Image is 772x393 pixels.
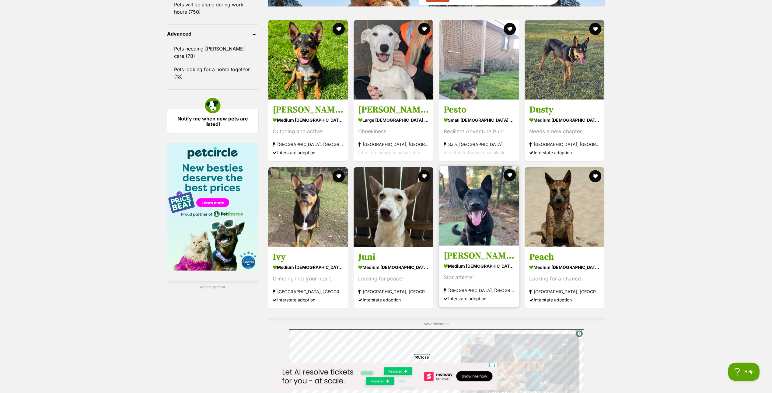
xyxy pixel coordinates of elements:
[358,116,429,124] strong: large [DEMOGRAPHIC_DATA] Dog
[167,42,258,62] a: Pets needing [PERSON_NAME] care (78)
[358,150,420,155] span: Interstate adoption unavailable
[529,287,600,295] strong: [GEOGRAPHIC_DATA], [GEOGRAPHIC_DATA]
[273,140,343,148] strong: [GEOGRAPHIC_DATA], [GEOGRAPHIC_DATA]
[529,104,600,116] h3: Dusty
[414,354,430,360] span: Close
[525,20,604,99] img: Dusty - Australian Kelpie Dog
[273,251,343,263] h3: Ivy
[358,127,429,136] div: Cheekiness
[589,170,602,182] button: favourite
[358,251,429,263] h3: Juni
[273,263,343,271] strong: medium [DEMOGRAPHIC_DATA] Dog
[333,170,345,182] button: favourite
[358,274,429,283] div: Looking for peace!
[354,20,433,99] img: Luna - Staghound x Irish Wolfhound Dog
[167,143,258,270] img: Pet Circle promo banner
[444,116,514,124] strong: small [DEMOGRAPHIC_DATA] Dog
[589,23,602,35] button: favourite
[529,295,600,304] div: Interstate adoption
[273,287,343,295] strong: [GEOGRAPHIC_DATA], [GEOGRAPHIC_DATA]
[439,245,519,307] a: [PERSON_NAME] medium [DEMOGRAPHIC_DATA] Dog Star athlete! [GEOGRAPHIC_DATA], [GEOGRAPHIC_DATA] In...
[444,294,514,302] div: Interstate adoption
[275,363,497,390] iframe: Advertisement
[273,104,343,116] h3: [PERSON_NAME]
[529,263,600,271] strong: medium [DEMOGRAPHIC_DATA] Dog
[418,23,430,35] button: favourite
[577,331,582,336] img: info.svg
[167,63,258,83] a: Pets looking for a home together (18)
[529,127,600,136] div: Needs a new chapter.
[525,246,604,308] a: Peach medium [DEMOGRAPHIC_DATA] Dog Looking for a chance. [GEOGRAPHIC_DATA], [GEOGRAPHIC_DATA] In...
[439,20,519,99] img: Pesto - Mixed breed Dog
[525,167,604,247] img: Peach - Australian Cattle Dog
[268,167,348,247] img: Ivy - Australian Kelpie Dog
[273,274,343,283] div: Climbing into your heart.
[418,170,430,182] button: favourite
[273,148,343,157] div: Interstate adoption
[273,127,343,136] div: Outgoing and active!
[444,261,514,270] strong: medium [DEMOGRAPHIC_DATA] Dog
[354,246,433,308] a: Juni medium [DEMOGRAPHIC_DATA] Dog Looking for peace! [GEOGRAPHIC_DATA], [GEOGRAPHIC_DATA] Inters...
[358,295,429,304] div: Interstate adoption
[444,140,514,148] strong: Sale, [GEOGRAPHIC_DATA]
[333,23,345,35] button: favourite
[268,99,348,161] a: [PERSON_NAME] medium [DEMOGRAPHIC_DATA] Dog Outgoing and active! [GEOGRAPHIC_DATA], [GEOGRAPHIC_D...
[444,250,514,261] h3: [PERSON_NAME]
[529,140,600,148] strong: [GEOGRAPHIC_DATA], [GEOGRAPHIC_DATA]
[167,109,258,133] a: Notify me when new pets are listed!
[728,363,760,381] iframe: Help Scout Beacon - Open
[529,274,600,283] div: Looking for a chance.
[504,169,516,181] button: favourite
[439,99,519,161] a: Pesto small [DEMOGRAPHIC_DATA] Dog Resilient Adventure Pup! Sale, [GEOGRAPHIC_DATA] Interstate ad...
[444,286,514,294] strong: [GEOGRAPHIC_DATA], [GEOGRAPHIC_DATA]
[444,150,505,155] span: Interstate adoption unavailable
[268,246,348,308] a: Ivy medium [DEMOGRAPHIC_DATA] Dog Climbing into your heart. [GEOGRAPHIC_DATA], [GEOGRAPHIC_DATA] ...
[354,99,433,161] a: [PERSON_NAME] large [DEMOGRAPHIC_DATA] Dog Cheekiness [GEOGRAPHIC_DATA], [GEOGRAPHIC_DATA] Inters...
[529,251,600,263] h3: Peach
[439,166,519,245] img: Lucy - Australian Kelpie Dog
[273,295,343,304] div: Interstate adoption
[529,116,600,124] strong: medium [DEMOGRAPHIC_DATA] Dog
[444,104,514,116] h3: Pesto
[358,140,429,148] strong: [GEOGRAPHIC_DATA], [GEOGRAPHIC_DATA]
[167,31,258,37] header: Advanced
[525,99,604,161] a: Dusty medium [DEMOGRAPHIC_DATA] Dog Needs a new chapter. [GEOGRAPHIC_DATA], [GEOGRAPHIC_DATA] Int...
[358,287,429,295] strong: [GEOGRAPHIC_DATA], [GEOGRAPHIC_DATA]
[444,127,514,136] div: Resilient Adventure Pup!
[358,263,429,271] strong: medium [DEMOGRAPHIC_DATA] Dog
[268,20,348,99] img: Dean - Australian Kelpie Dog
[354,167,433,247] img: Juni - Australian Kelpie Dog
[358,104,429,116] h3: [PERSON_NAME]
[273,116,343,124] strong: medium [DEMOGRAPHIC_DATA] Dog
[504,23,516,35] button: favourite
[444,273,514,281] div: Star athlete!
[529,148,600,157] div: Interstate adoption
